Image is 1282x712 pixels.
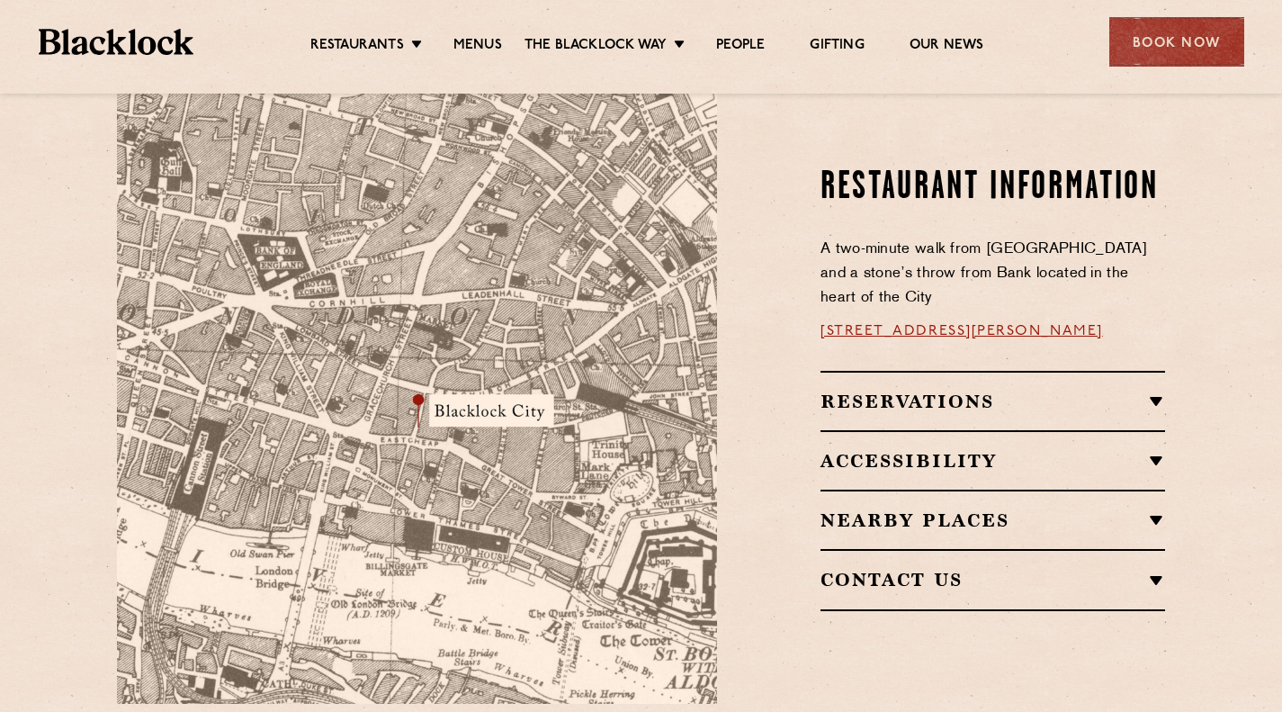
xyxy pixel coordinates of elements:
[39,29,194,55] img: BL_Textured_Logo-footer-cropped.svg
[820,450,1165,472] h2: Accessibility
[820,509,1165,531] h2: Nearby Places
[810,37,864,57] a: Gifting
[820,324,1103,338] a: [STREET_ADDRESS][PERSON_NAME]
[524,536,775,705] img: svg%3E
[524,37,667,57] a: The Blacklock Way
[820,569,1165,590] h2: Contact Us
[820,391,1165,412] h2: Reservations
[716,37,765,57] a: People
[310,37,404,57] a: Restaurants
[820,238,1165,311] p: A two-minute walk from [GEOGRAPHIC_DATA] and a stone’s throw from Bank located in the heart of th...
[453,37,502,57] a: Menus
[820,166,1165,211] h2: Restaurant Information
[1109,17,1244,67] div: Book Now
[910,37,984,57] a: Our News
